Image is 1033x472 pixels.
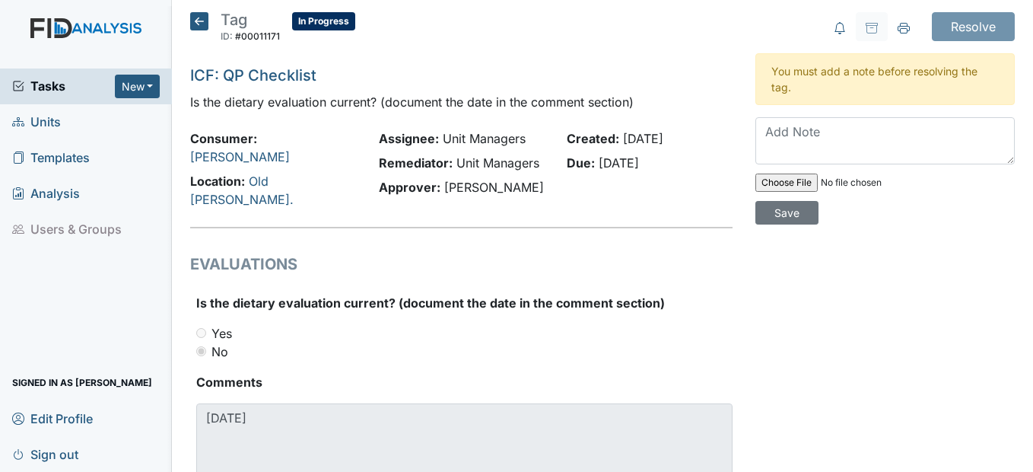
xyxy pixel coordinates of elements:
button: New [115,75,161,98]
label: Is the dietary evaluation current? (document the date in the comment section) [196,294,665,312]
span: Unit Managers [456,155,539,171]
strong: Consumer: [190,131,257,146]
input: No [196,346,206,356]
a: [PERSON_NAME] [190,149,290,164]
a: Tasks [12,77,115,95]
strong: Due: [567,155,595,171]
input: Yes [196,328,206,338]
strong: Location: [190,174,245,189]
input: Save [755,201,818,225]
strong: Created: [567,131,619,146]
p: Is the dietary evaluation current? (document the date in the comment section) [190,93,732,111]
span: Edit Profile [12,407,93,430]
span: Unit Managers [443,131,526,146]
span: In Progress [292,12,355,30]
h1: EVALUATIONS [190,253,732,276]
span: Analysis [12,182,80,206]
span: Units [12,110,61,134]
span: Tag [221,11,247,29]
strong: Assignee: [379,131,439,146]
span: Sign out [12,442,78,466]
span: [DATE] [599,155,639,171]
strong: Remediator: [379,155,453,171]
span: [PERSON_NAME] [444,180,544,195]
span: #00011171 [235,30,280,42]
strong: Comments [196,373,732,391]
span: ID: [221,30,233,42]
span: Templates [12,146,90,170]
div: You must add a note before resolving the tag. [755,53,1015,105]
span: [DATE] [623,131,663,146]
strong: Approver: [379,180,440,195]
label: No [211,343,228,361]
input: Resolve [932,12,1015,41]
label: Yes [211,324,232,343]
span: Signed in as [PERSON_NAME] [12,371,152,394]
a: ICF: QP Checklist [190,66,316,85]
